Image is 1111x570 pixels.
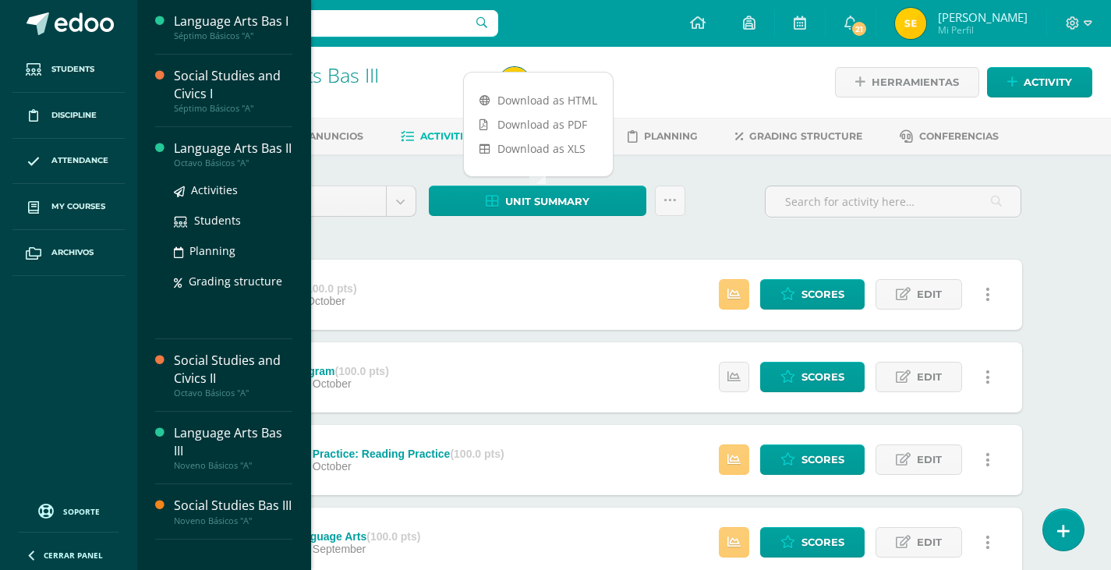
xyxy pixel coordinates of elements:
input: Search a user… [147,10,498,37]
a: Grading structure [174,272,292,290]
a: Social Studies and Civics IIOctavo Básicos "A" [174,352,292,398]
span: Grading structure [749,130,862,142]
span: Edit [917,363,942,391]
input: Search for activity here… [766,186,1021,217]
span: 03 de October [282,377,352,390]
a: Planning [174,242,292,260]
strong: (100.0 pts) [450,448,504,460]
img: 4e9def19cc85b7c337b3cd984476dcf2.png [895,8,926,39]
a: Students [12,47,125,93]
span: Activity [1024,68,1072,97]
div: Séptimo Básicos "A" [174,30,292,41]
a: Grading structure [735,124,862,149]
span: Edit [917,280,942,309]
span: Students [194,213,241,228]
span: Scores [801,363,844,391]
a: Social Studies and Civics ISéptimo Básicos "A" [174,67,292,114]
a: Scores [760,444,865,475]
span: Activities [191,182,238,197]
span: Edit [917,445,942,474]
a: Download as PDF [464,112,613,136]
span: Cerrar panel [44,550,103,561]
div: Social Studies Bas III [174,497,292,515]
span: My courses [51,200,105,213]
a: Conferencias [900,124,999,149]
div: Social Studies and Civics I [174,67,292,103]
div: Quiz #2: Language Arts [245,530,420,543]
span: Discipline [51,109,97,122]
a: Students [174,211,292,229]
span: Scores [801,528,844,557]
a: Unit summary [429,186,646,216]
strong: (100.0 pts) [335,365,389,377]
a: Archivos [12,230,125,276]
a: Unidad 4 [228,186,416,216]
span: Grading structure [189,274,282,289]
h1: Language Arts Bas III [196,64,480,86]
strong: (100.0 pts) [366,530,420,543]
div: Language Arts Bas III [174,424,292,460]
span: 21 [851,20,868,37]
span: 03 de October [282,460,352,473]
span: Attendance [51,154,108,167]
div: Noveno Básicos "A" [174,515,292,526]
span: 10 de October [276,295,345,307]
span: Planning [644,130,698,142]
span: Scores [801,445,844,474]
span: Students [51,63,94,76]
div: Octavo Básicos "A" [174,388,292,398]
div: Noveno Básicos "A" [174,460,292,471]
span: 29 de September [282,543,366,555]
strong: (100.0 pts) [303,282,356,295]
a: Discipline [12,93,125,139]
a: Download as HTML [464,88,613,112]
div: Noveno Básicos 'A' [196,86,480,101]
div: Social Studies and Civics II [174,352,292,388]
img: 4e9def19cc85b7c337b3cd984476dcf2.png [499,67,530,98]
div: Séptimo Básicos "A" [174,103,292,114]
span: Scores [801,280,844,309]
span: Planning [189,243,235,258]
a: Language Arts Bas ISéptimo Básicos "A" [174,12,292,41]
span: [PERSON_NAME] [938,9,1028,25]
span: Anuncios [309,130,363,142]
a: Attendance [12,139,125,185]
a: Scores [760,279,865,310]
span: Edit [917,528,942,557]
a: Herramientas [835,67,979,97]
a: Language Arts Bas IIOctavo Básicos "A" [174,140,292,168]
span: Soporte [63,506,100,517]
a: Anuncios [288,124,363,149]
span: Conferencias [919,130,999,142]
span: Activities [420,130,476,142]
a: Social Studies Bas IIINoveno Básicos "A" [174,497,292,526]
a: Scores [760,527,865,558]
div: Language Arts Bas I [174,12,292,30]
a: Scores [760,362,865,392]
div: Language Arts Bas II [174,140,292,158]
span: Archivos [51,246,94,259]
span: Herramientas [872,68,959,97]
span: Unit summary [505,187,589,216]
div: Assessment Practice: Reading Practice [245,448,504,460]
div: Literacy Program [245,365,388,377]
a: Language Arts Bas IIINoveno Básicos "A" [174,424,292,471]
a: Activity [987,67,1092,97]
a: Download as XLS [464,136,613,161]
a: Activities [174,181,292,199]
a: My courses [12,184,125,230]
a: Planning [628,124,698,149]
a: Activities [401,124,476,149]
a: Soporte [19,500,119,521]
div: Octavo Básicos "A" [174,158,292,168]
span: Mi Perfil [938,23,1028,37]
